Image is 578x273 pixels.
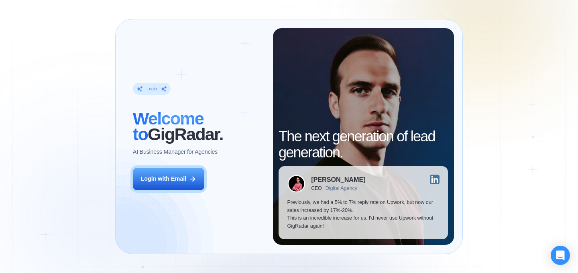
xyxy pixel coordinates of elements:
span: Welcome to [133,109,204,144]
h2: ‍ GigRadar. [133,111,264,143]
div: CEO [311,185,322,191]
div: Login [147,86,157,92]
button: Login with Email [133,168,204,190]
p: AI Business Manager for Agencies [133,148,218,156]
h2: The next generation of lead generation. [279,128,448,160]
div: Digital Agency [326,185,357,191]
div: Login with Email [140,175,186,183]
p: Previously, we had a 5% to 7% reply rate on Upwork, but now our sales increased by 17%-20%. This ... [287,199,440,230]
div: [PERSON_NAME] [311,176,365,183]
div: Open Intercom Messenger [551,246,570,265]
